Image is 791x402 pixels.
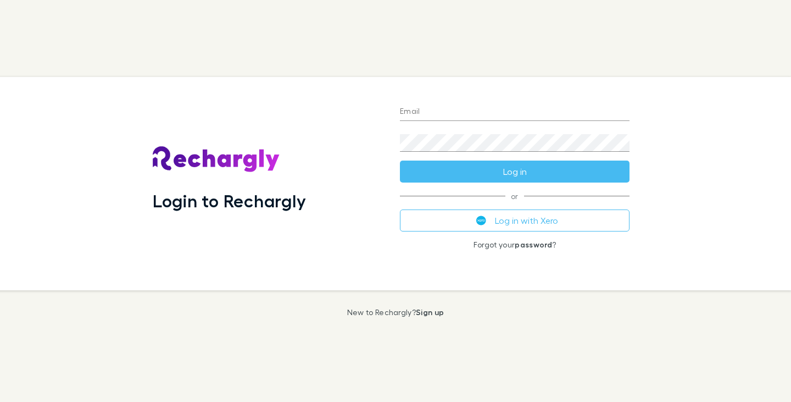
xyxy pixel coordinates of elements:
img: Rechargly's Logo [153,146,280,173]
a: password [515,240,552,249]
button: Log in with Xero [400,210,630,232]
a: Sign up [416,307,444,317]
p: Forgot your ? [400,240,630,249]
img: Xero's logo [476,216,486,225]
button: Log in [400,161,630,183]
p: New to Rechargly? [347,308,444,317]
h1: Login to Rechargly [153,190,306,211]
